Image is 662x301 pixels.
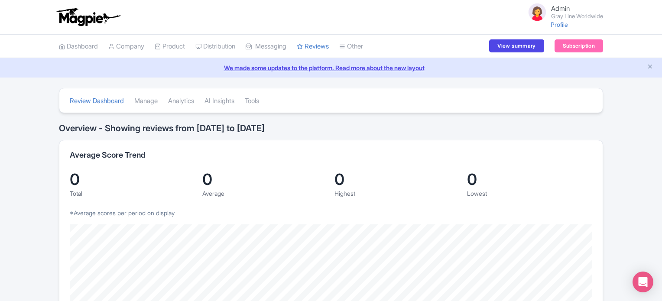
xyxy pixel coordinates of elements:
a: View summary [489,39,544,52]
a: Admin Gray Line Worldwide [522,2,603,23]
a: Company [108,35,144,58]
h2: Overview - Showing reviews from [DATE] to [DATE] [59,123,603,133]
div: Average [202,189,328,198]
a: Subscription [555,39,603,52]
a: Review Dashboard [70,89,124,113]
img: logo-ab69f6fb50320c5b225c76a69d11143b.png [55,7,122,26]
img: avatar_key_member-9c1dde93af8b07d7383eb8b5fb890c87.png [527,2,548,23]
h2: Average Score Trend [70,151,146,159]
p: *Average scores per period on display [70,208,592,217]
span: Admin [551,4,570,13]
a: Analytics [168,89,194,113]
div: 0 [70,172,195,187]
a: Reviews [297,35,329,58]
a: Product [155,35,185,58]
div: Highest [334,189,460,198]
div: Lowest [467,189,593,198]
a: Messaging [246,35,286,58]
div: 0 [334,172,460,187]
a: AI Insights [204,89,234,113]
div: Open Intercom Messenger [633,272,653,292]
a: Other [339,35,363,58]
div: Total [70,189,195,198]
a: Profile [551,21,568,28]
a: Manage [134,89,158,113]
button: Close announcement [647,62,653,72]
a: Distribution [195,35,235,58]
a: Tools [245,89,259,113]
a: Dashboard [59,35,98,58]
div: 0 [202,172,328,187]
a: We made some updates to the platform. Read more about the new layout [5,63,657,72]
div: 0 [467,172,593,187]
small: Gray Line Worldwide [551,13,603,19]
